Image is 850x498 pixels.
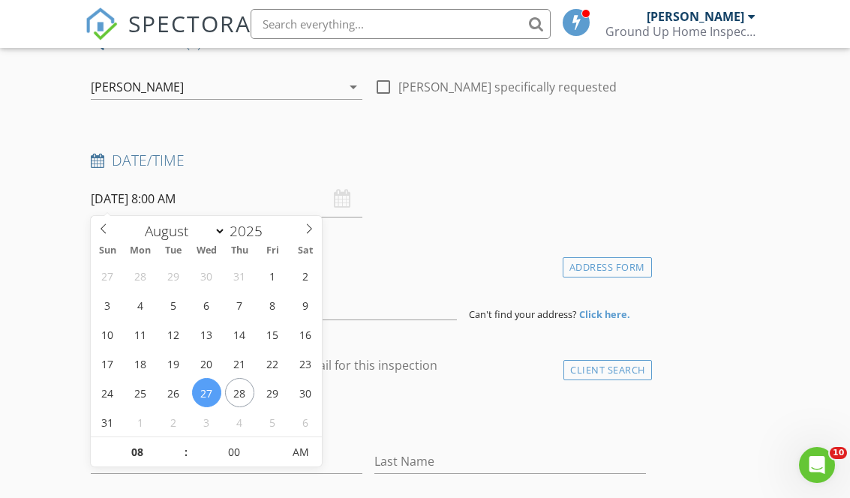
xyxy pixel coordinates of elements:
[398,79,617,94] label: [PERSON_NAME] specifically requested
[183,437,188,467] span: :
[605,24,755,39] div: Ground Up Home Inspections, LLC
[93,261,122,290] span: July 27, 2025
[93,319,122,349] span: August 10, 2025
[344,78,362,96] i: arrow_drop_down
[91,80,184,94] div: [PERSON_NAME]
[126,407,155,436] span: September 1, 2025
[225,378,254,407] span: August 28, 2025
[291,378,320,407] span: August 30, 2025
[291,290,320,319] span: August 9, 2025
[258,319,287,349] span: August 15, 2025
[91,151,645,170] h4: Date/Time
[647,9,744,24] div: [PERSON_NAME]
[93,290,122,319] span: August 3, 2025
[126,261,155,290] span: July 28, 2025
[124,246,157,256] span: Mon
[159,349,188,378] span: August 19, 2025
[128,7,251,39] span: SPECTORA
[93,349,122,378] span: August 17, 2025
[192,378,221,407] span: August 27, 2025
[225,319,254,349] span: August 14, 2025
[226,221,275,241] input: Year
[192,290,221,319] span: August 6, 2025
[93,378,122,407] span: August 24, 2025
[126,290,155,319] span: August 4, 2025
[289,246,322,256] span: Sat
[157,246,190,256] span: Tue
[91,253,645,273] h4: Location
[192,349,221,378] span: August 20, 2025
[159,378,188,407] span: August 26, 2025
[126,319,155,349] span: August 11, 2025
[225,407,254,436] span: September 4, 2025
[281,437,322,467] span: Click to toggle
[192,261,221,290] span: July 30, 2025
[799,447,835,483] iframe: Intercom live chat
[126,349,155,378] span: August 18, 2025
[291,261,320,290] span: August 2, 2025
[91,246,124,256] span: Sun
[225,290,254,319] span: August 7, 2025
[206,358,437,373] label: Enable Client CC email for this inspection
[579,307,630,321] strong: Click here.
[192,407,221,436] span: September 3, 2025
[159,319,188,349] span: August 12, 2025
[85,20,251,52] a: SPECTORA
[225,349,254,378] span: August 21, 2025
[830,447,847,459] span: 10
[159,261,188,290] span: July 29, 2025
[85,7,118,40] img: The Best Home Inspection Software - Spectora
[291,349,320,378] span: August 23, 2025
[93,407,122,436] span: August 31, 2025
[258,290,287,319] span: August 8, 2025
[159,290,188,319] span: August 5, 2025
[225,261,254,290] span: July 31, 2025
[192,319,221,349] span: August 13, 2025
[258,378,287,407] span: August 29, 2025
[258,349,287,378] span: August 22, 2025
[469,307,577,321] span: Can't find your address?
[126,378,155,407] span: August 25, 2025
[256,246,289,256] span: Fri
[258,261,287,290] span: August 1, 2025
[159,407,188,436] span: September 2, 2025
[563,360,652,380] div: Client Search
[258,407,287,436] span: September 5, 2025
[251,9,551,39] input: Search everything...
[291,407,320,436] span: September 6, 2025
[190,246,223,256] span: Wed
[223,246,256,256] span: Thu
[91,181,362,217] input: Select date
[291,319,320,349] span: August 16, 2025
[563,257,652,277] div: Address Form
